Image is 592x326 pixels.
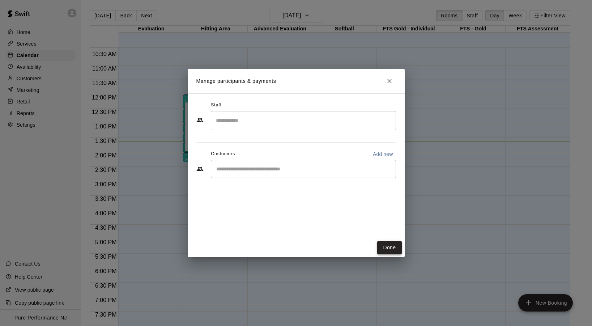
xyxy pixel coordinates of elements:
[211,160,396,178] div: Start typing to search customers...
[211,148,235,160] span: Customers
[373,151,393,158] p: Add new
[370,148,396,160] button: Add new
[383,75,396,88] button: Close
[196,165,204,173] svg: Customers
[211,100,221,111] span: Staff
[196,117,204,124] svg: Staff
[211,111,396,130] div: Search staff
[377,241,401,254] button: Done
[196,77,276,85] p: Manage participants & payments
